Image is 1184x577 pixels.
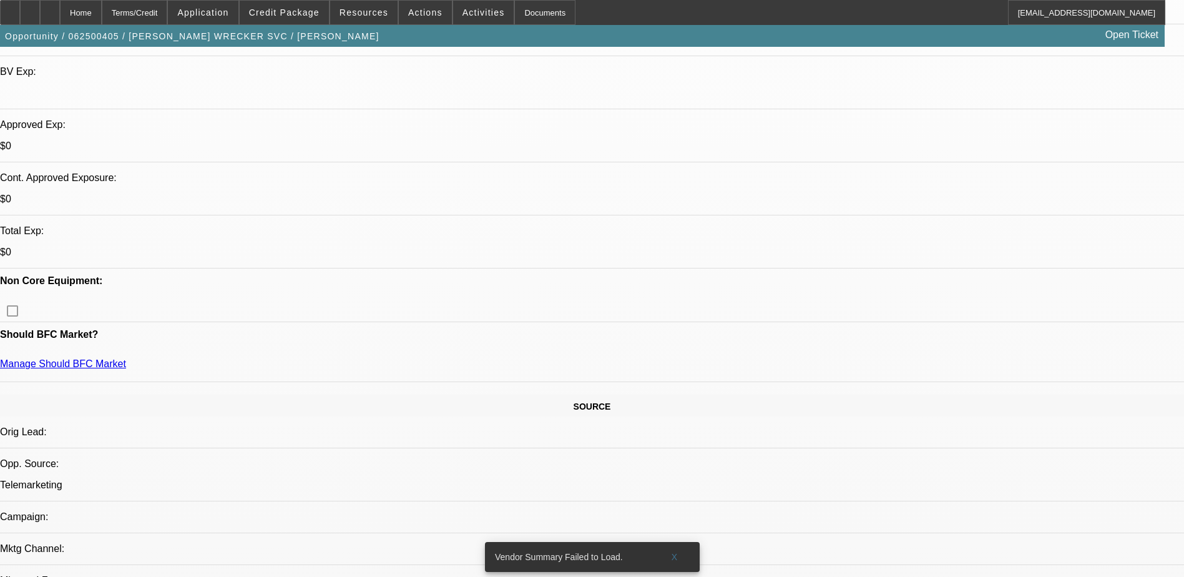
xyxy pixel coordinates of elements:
button: Application [168,1,238,24]
button: Actions [399,1,452,24]
button: Activities [453,1,514,24]
span: SOURCE [574,402,611,412]
span: Activities [462,7,505,17]
button: Credit Package [240,1,329,24]
button: Resources [330,1,398,24]
a: Open Ticket [1100,24,1163,46]
span: Opportunity / 062500405 / [PERSON_NAME] WRECKER SVC / [PERSON_NAME] [5,31,379,41]
div: Vendor Summary Failed to Load. [485,542,655,572]
span: Application [177,7,228,17]
span: Actions [408,7,443,17]
span: Credit Package [249,7,320,17]
span: Resources [340,7,388,17]
button: X [655,546,695,568]
span: X [671,552,678,562]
